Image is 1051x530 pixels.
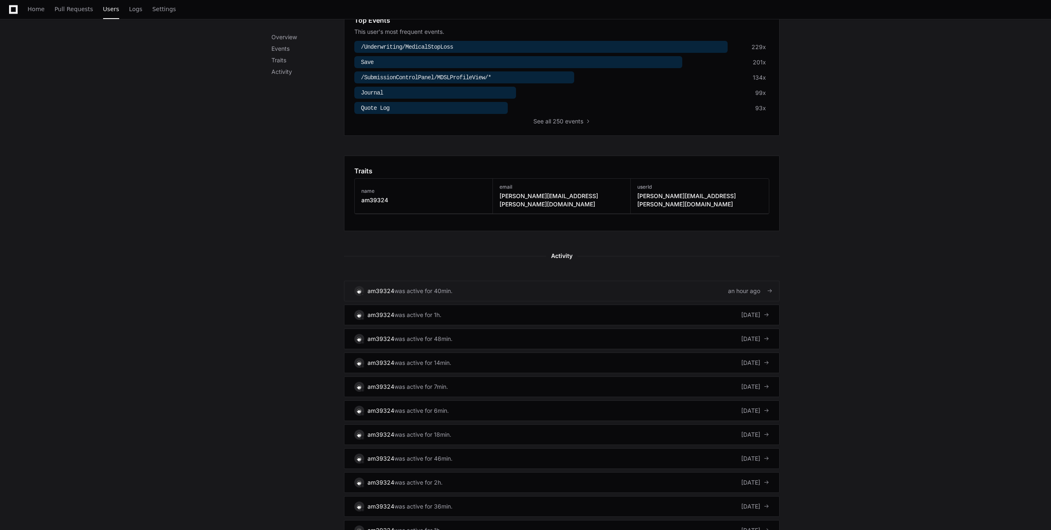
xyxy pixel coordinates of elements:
[344,353,780,373] a: am39324was active for 14min.[DATE]
[368,454,394,463] div: am39324
[354,166,372,176] h1: Traits
[344,329,780,349] a: am39324was active for 48min.[DATE]
[368,502,394,511] div: am39324
[753,73,766,82] div: 134x
[271,56,344,64] p: Traits
[755,104,766,112] div: 93x
[355,359,363,367] img: 8.svg
[355,502,363,510] img: 8.svg
[394,311,441,319] div: was active for 1h.
[500,192,624,208] h3: [PERSON_NAME][EMAIL_ADDRESS][PERSON_NAME][DOMAIN_NAME]
[361,74,491,81] span: /SubmissionControlPanel/MDSLProfileView/*
[344,496,780,517] a: am39324was active for 36min.[DATE]
[546,251,577,261] span: Activity
[361,44,453,50] span: /Underwriting/MedicalStopLoss
[354,166,769,176] app-pz-page-link-header: Traits
[129,7,142,12] span: Logs
[361,59,374,66] span: Save
[741,431,769,439] div: [DATE]
[741,407,769,415] div: [DATE]
[271,45,344,53] p: Events
[394,407,449,415] div: was active for 6min.
[394,359,451,367] div: was active for 14min.
[344,305,780,325] a: am39324was active for 1h.[DATE]
[368,359,394,367] div: am39324
[752,43,766,51] div: 229x
[344,281,780,301] a: am39324was active for 40min.an hour ago
[753,58,766,66] div: 201x
[728,287,769,295] div: an hour ago
[637,184,762,190] h3: userId
[344,400,780,421] a: am39324was active for 6min.[DATE]
[368,311,394,319] div: am39324
[394,454,452,463] div: was active for 46min.
[500,184,624,190] h3: email
[741,454,769,463] div: [DATE]
[394,502,452,511] div: was active for 36min.
[354,28,769,36] div: This user's most frequent events.
[637,192,762,208] h3: [PERSON_NAME][EMAIL_ADDRESS][PERSON_NAME][DOMAIN_NAME]
[355,407,363,414] img: 8.svg
[533,117,544,125] span: See
[368,383,394,391] div: am39324
[355,311,363,319] img: 8.svg
[368,431,394,439] div: am39324
[741,478,769,487] div: [DATE]
[344,448,780,469] a: am39324was active for 46min.[DATE]
[368,407,394,415] div: am39324
[355,287,363,295] img: 8.svg
[361,105,389,111] span: Quote Log
[755,89,766,97] div: 99x
[741,359,769,367] div: [DATE]
[103,7,119,12] span: Users
[361,188,388,194] h3: name
[741,502,769,511] div: [DATE]
[368,478,394,487] div: am39324
[394,287,452,295] div: was active for 40min.
[355,454,363,462] img: 8.svg
[394,383,448,391] div: was active for 7min.
[54,7,93,12] span: Pull Requests
[394,478,443,487] div: was active for 2h.
[152,7,176,12] span: Settings
[355,383,363,390] img: 8.svg
[344,376,780,397] a: am39324was active for 7min.[DATE]
[533,117,591,125] button: Seeall 250 events
[344,424,780,445] a: am39324was active for 18min.[DATE]
[368,335,394,343] div: am39324
[271,68,344,76] p: Activity
[545,117,583,125] span: all 250 events
[355,335,363,343] img: 8.svg
[394,431,451,439] div: was active for 18min.
[344,472,780,493] a: am39324was active for 2h.[DATE]
[361,196,388,204] h3: am39324
[271,33,344,41] p: Overview
[741,335,769,343] div: [DATE]
[361,90,383,96] span: Journal
[368,287,394,295] div: am39324
[354,15,390,25] h1: Top Events
[394,335,452,343] div: was active for 48min.
[741,383,769,391] div: [DATE]
[741,311,769,319] div: [DATE]
[355,478,363,486] img: 8.svg
[28,7,45,12] span: Home
[355,431,363,438] img: 8.svg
